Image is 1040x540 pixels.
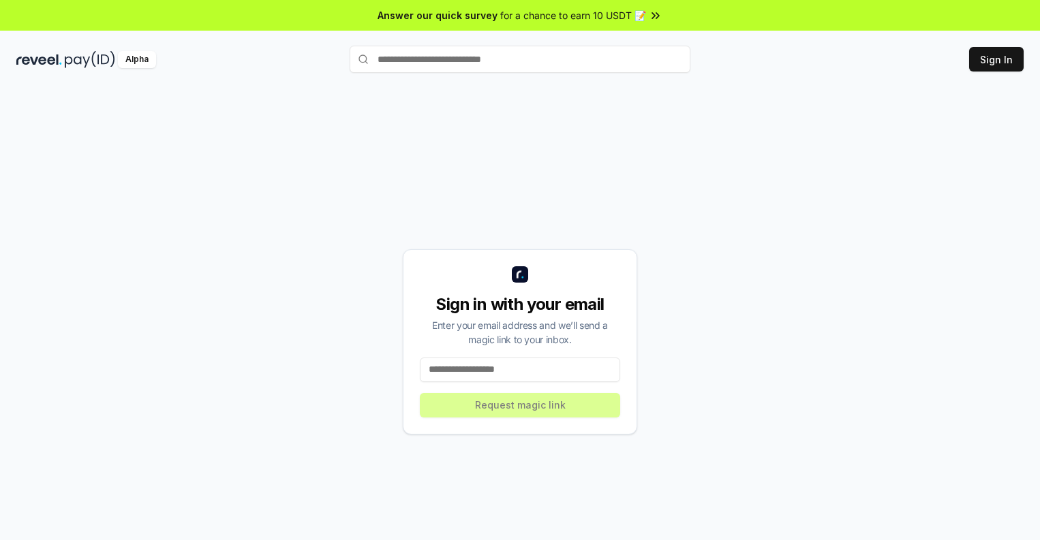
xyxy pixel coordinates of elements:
[16,51,62,68] img: reveel_dark
[65,51,115,68] img: pay_id
[500,8,646,22] span: for a chance to earn 10 USDT 📝
[378,8,498,22] span: Answer our quick survey
[969,47,1024,72] button: Sign In
[512,266,528,283] img: logo_small
[420,293,620,315] div: Sign in with your email
[118,51,156,68] div: Alpha
[420,318,620,347] div: Enter your email address and we’ll send a magic link to your inbox.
